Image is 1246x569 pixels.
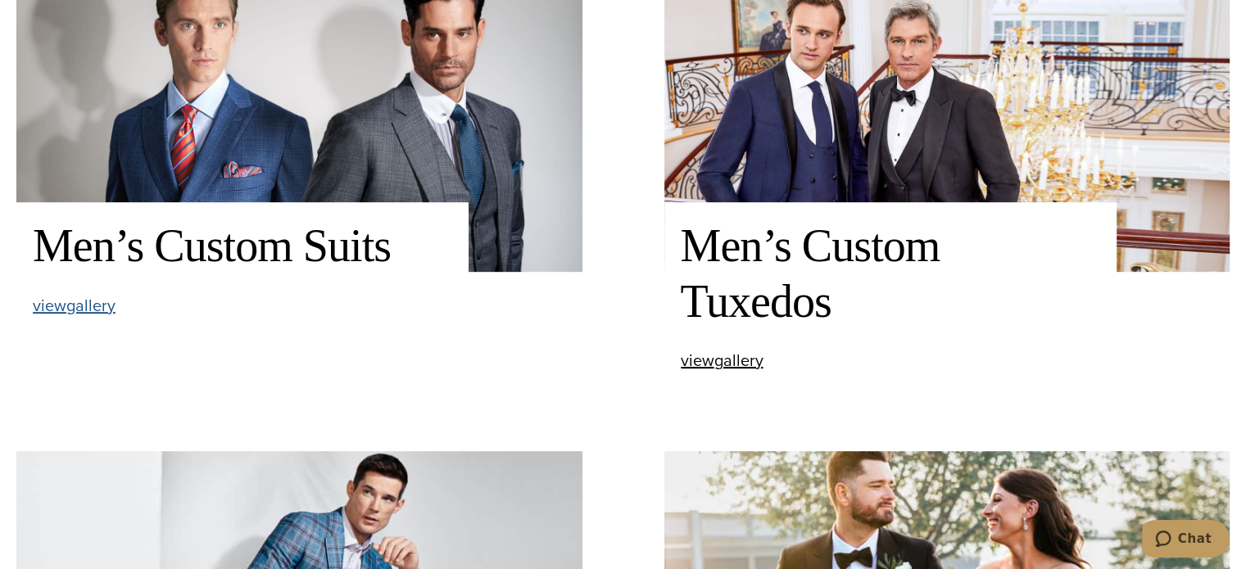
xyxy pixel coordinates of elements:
[33,297,116,314] a: viewgallery
[681,219,1100,328] h2: Men’s Custom Tuxedos
[1142,520,1230,561] iframe: Opens a widget where you can chat to one of our agents
[33,219,452,273] h2: Men’s Custom Suits
[681,352,763,369] a: viewgallery
[33,293,116,318] span: view gallery
[681,348,763,373] span: view gallery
